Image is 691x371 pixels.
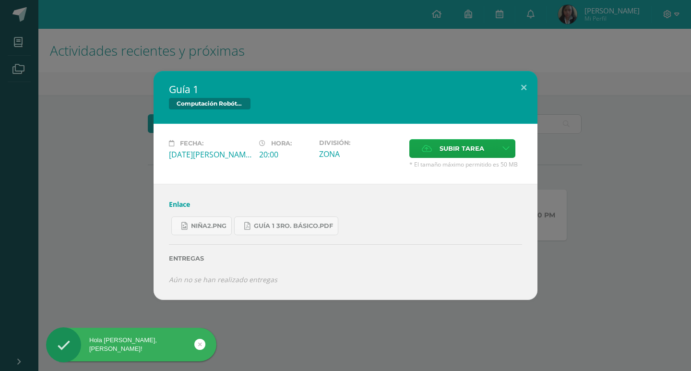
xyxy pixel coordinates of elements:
[169,255,522,262] label: Entregas
[409,160,522,168] span: * El tamaño máximo permitido es 50 MB
[254,222,333,230] span: Guía 1 3ro. Básico.pdf
[234,216,338,235] a: Guía 1 3ro. Básico.pdf
[440,140,484,157] span: Subir tarea
[319,139,402,146] label: División:
[259,149,311,160] div: 20:00
[510,71,537,104] button: Close (Esc)
[271,140,292,147] span: Hora:
[169,83,522,96] h2: Guía 1
[169,200,190,209] a: Enlace
[169,275,277,284] i: Aún no se han realizado entregas
[46,336,216,353] div: Hola [PERSON_NAME], [PERSON_NAME]!
[180,140,203,147] span: Fecha:
[319,149,402,159] div: ZONA
[169,98,250,109] span: Computación Robótica
[169,149,251,160] div: [DATE][PERSON_NAME]
[171,216,232,235] a: niña2.png
[191,222,226,230] span: niña2.png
